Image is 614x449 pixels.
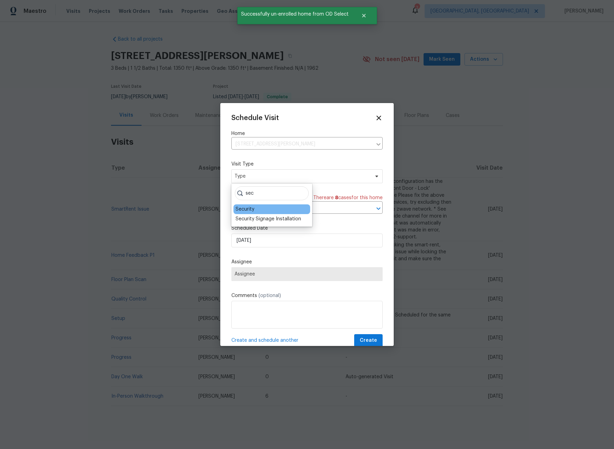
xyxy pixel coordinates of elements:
span: Close [375,114,383,122]
label: Comments [231,292,383,299]
label: Visit Type [231,161,383,168]
input: Enter in an address [231,139,372,150]
span: Type [234,173,369,180]
label: Scheduled Date [231,225,383,232]
div: Security Signage Installation [236,215,301,222]
span: Schedule Visit [231,115,279,121]
button: Close [352,9,375,23]
div: Security [236,206,254,213]
span: Successfully un-enrolled home from OD Select [237,7,352,22]
input: M/D/YYYY [231,234,383,247]
button: Open [374,204,383,213]
span: Assignee [234,271,380,277]
span: (optional) [258,293,281,298]
span: Create [360,336,377,345]
span: Create and schedule another [231,337,298,344]
label: Home [231,130,383,137]
label: Assignee [231,259,383,265]
button: Create [354,334,383,347]
span: 8 [335,195,338,200]
span: There are case s for this home [313,194,383,201]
